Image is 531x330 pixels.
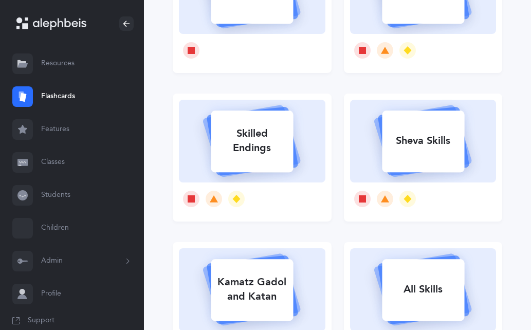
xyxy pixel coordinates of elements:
[480,279,519,318] iframe: Drift Widget Chat Controller
[211,120,293,161] div: Skilled Endings
[382,127,464,154] div: Sheva Skills
[382,276,464,303] div: All Skills
[211,269,293,310] div: Kamatz Gadol and Katan
[28,316,54,326] span: Support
